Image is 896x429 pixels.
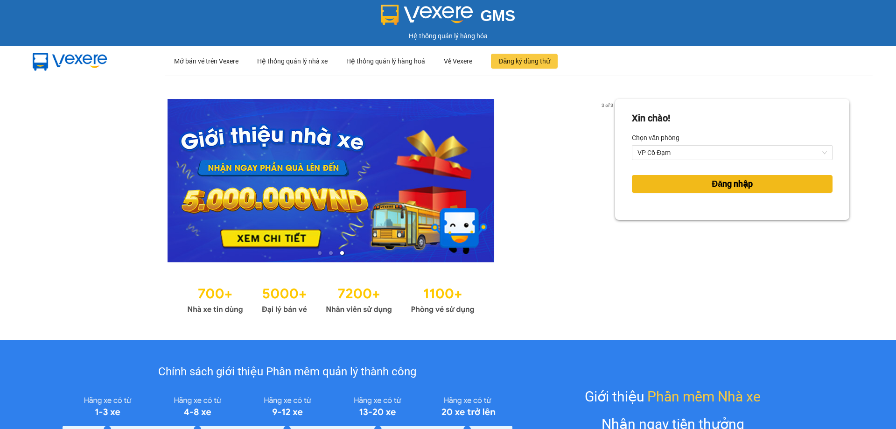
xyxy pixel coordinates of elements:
span: Đăng nhập [712,177,753,190]
label: Chọn văn phòng [632,130,679,145]
button: previous slide / item [47,99,60,262]
img: Statistics.png [187,281,475,316]
button: next slide / item [602,99,615,262]
div: Chính sách giới thiệu Phần mềm quản lý thành công [63,363,512,381]
span: Phần mềm Nhà xe [647,386,761,408]
li: slide item 2 [329,251,333,255]
li: slide item 3 [340,251,344,255]
div: Giới thiệu [585,386,761,408]
img: mbUUG5Q.png [23,46,117,77]
div: Mở bán vé trên Vexere [174,46,238,76]
img: logo 2 [381,5,473,25]
a: GMS [381,14,516,21]
p: 3 of 3 [599,99,615,111]
div: Xin chào! [632,111,670,126]
span: VP Cổ Đạm [637,146,827,160]
li: slide item 1 [318,251,322,255]
button: Đăng nhập [632,175,833,193]
div: Hệ thống quản lý hàng hoá [346,46,425,76]
span: GMS [480,7,515,24]
span: Đăng ký dùng thử [498,56,550,66]
div: Về Vexere [444,46,472,76]
button: Đăng ký dùng thử [491,54,558,69]
div: Hệ thống quản lý hàng hóa [2,31,894,41]
div: Hệ thống quản lý nhà xe [257,46,328,76]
